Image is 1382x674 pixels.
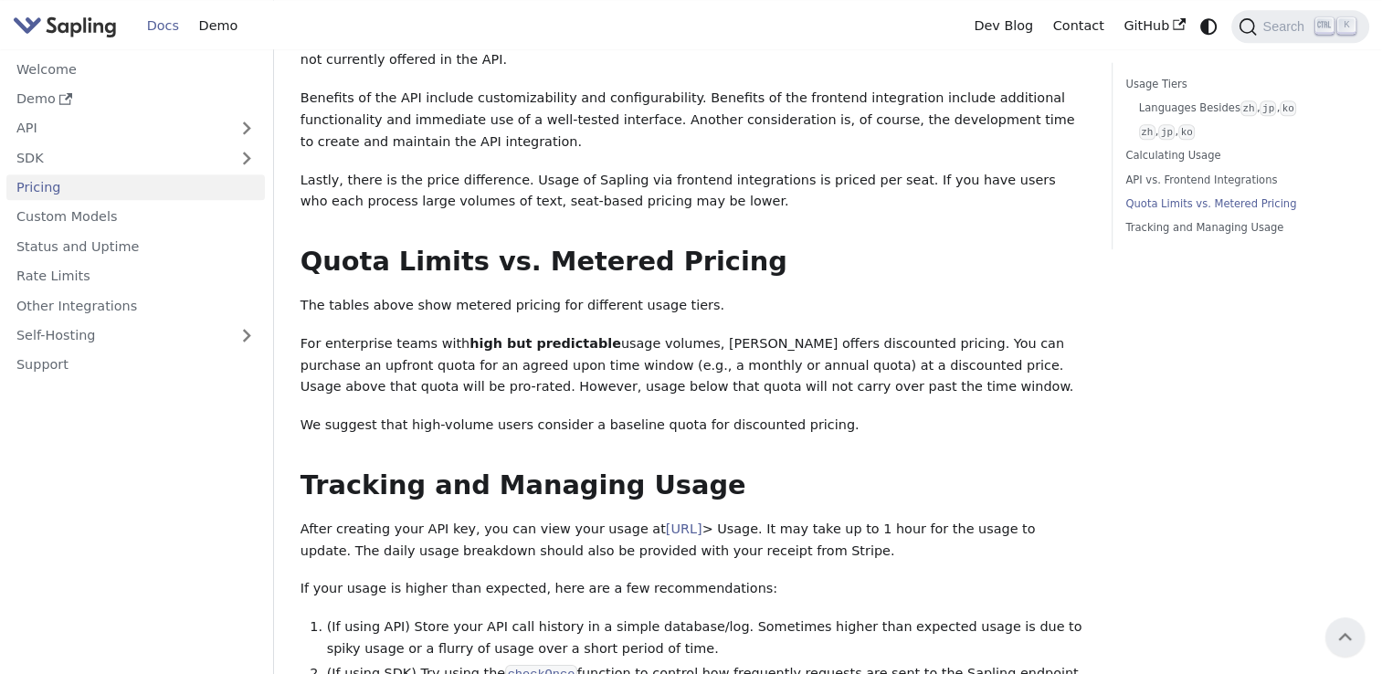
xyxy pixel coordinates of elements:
[469,336,621,351] strong: high but predictable
[1139,123,1343,141] a: zh,jp,ko
[1125,195,1349,213] a: Quota Limits vs. Metered Pricing
[301,88,1085,153] p: Benefits of the API include customizability and configurability. Benefits of the frontend integra...
[6,115,228,142] a: API
[6,352,265,378] a: Support
[6,263,265,290] a: Rate Limits
[137,12,189,40] a: Docs
[1158,124,1175,140] code: jp
[6,144,228,171] a: SDK
[13,13,123,39] a: Sapling.ai
[327,616,1086,660] li: (If using API) Store your API call history in a simple database/log. Sometimes higher than expect...
[1280,100,1296,116] code: ko
[228,115,265,142] button: Expand sidebar category 'API'
[1325,617,1365,657] button: Scroll back to top
[6,56,265,82] a: Welcome
[189,12,248,40] a: Demo
[1125,219,1349,237] a: Tracking and Managing Usage
[228,144,265,171] button: Expand sidebar category 'SDK'
[301,246,1085,279] h2: Quota Limits vs. Metered Pricing
[1240,100,1257,116] code: zh
[1260,100,1276,116] code: jp
[301,415,1085,437] p: We suggest that high-volume users consider a baseline quota for discounted pricing.
[1139,124,1155,140] code: zh
[1125,147,1349,164] a: Calculating Usage
[1231,10,1368,43] button: Search (Ctrl+K)
[666,521,702,536] a: [URL]
[301,469,1085,502] h2: Tracking and Managing Usage
[6,204,265,230] a: Custom Models
[301,333,1085,398] p: For enterprise teams with usage volumes, [PERSON_NAME] offers discounted pricing. You can purchas...
[1257,19,1315,34] span: Search
[6,174,265,201] a: Pricing
[1337,17,1356,34] kbd: K
[6,292,265,319] a: Other Integrations
[6,322,265,349] a: Self-Hosting
[6,86,265,112] a: Demo
[1125,172,1349,189] a: API vs. Frontend Integrations
[301,295,1085,317] p: The tables above show metered pricing for different usage tiers.
[301,578,1085,600] p: If your usage is higher than expected, here are a few recommendations:
[1196,13,1222,39] button: Switch between dark and light mode (currently system mode)
[301,170,1085,214] p: Lastly, there is the price difference. Usage of Sapling via frontend integrations is priced per s...
[1139,100,1343,117] a: Languages Besideszh,jp,ko
[1113,12,1195,40] a: GitHub
[13,13,117,39] img: Sapling.ai
[1125,76,1349,93] a: Usage Tiers
[301,519,1085,563] p: After creating your API key, you can view your usage at > Usage. It may take up to 1 hour for the...
[1043,12,1114,40] a: Contact
[6,233,265,259] a: Status and Uptime
[964,12,1042,40] a: Dev Blog
[1178,124,1195,140] code: ko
